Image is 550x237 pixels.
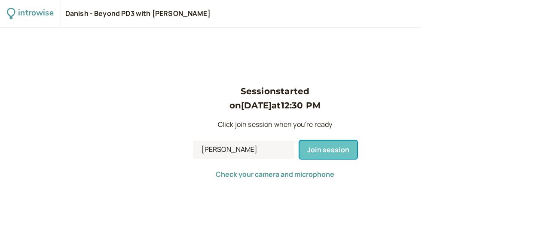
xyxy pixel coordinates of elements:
span: Check your camera and microphone [216,169,334,179]
input: Your Name [193,141,294,159]
button: Check your camera and microphone [216,170,334,178]
h3: Session started on [DATE] at 12:30 PM [193,84,357,112]
div: Danish - Beyond PD3 with [PERSON_NAME] [65,9,211,18]
div: introwise [18,7,53,20]
button: Join session [299,141,357,159]
p: Click join session when you're ready [193,119,357,130]
span: Join session [307,145,349,154]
